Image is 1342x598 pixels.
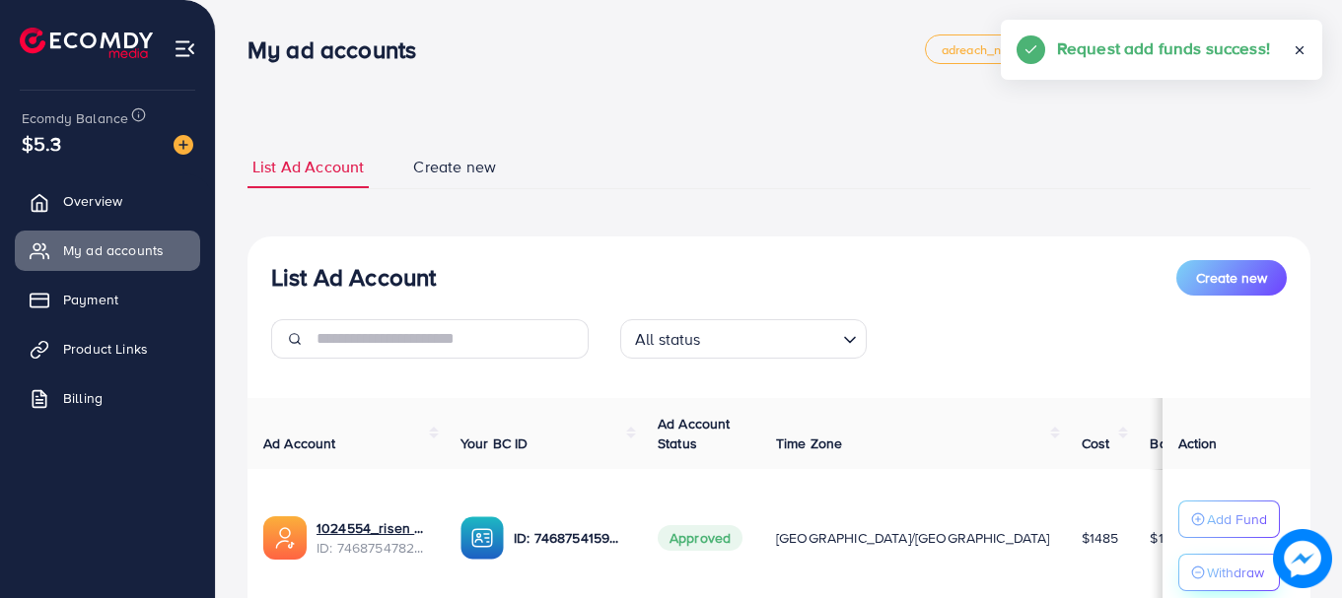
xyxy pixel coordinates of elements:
span: Your BC ID [460,433,529,453]
span: Ad Account Status [658,414,731,453]
h3: List Ad Account [271,263,436,292]
img: image [174,135,193,155]
button: Add Fund [1178,500,1280,538]
span: Approved [658,525,742,551]
h3: My ad accounts [247,35,432,64]
p: ID: 7468754159844524049 [514,526,626,550]
span: Action [1178,433,1218,453]
span: [GEOGRAPHIC_DATA]/[GEOGRAPHIC_DATA] [776,528,1050,548]
span: Ecomdy Balance [22,108,128,128]
span: Payment [63,290,118,309]
span: Billing [63,388,103,408]
img: ic-ba-acc.ded83a64.svg [460,516,504,560]
a: 1024554_risen mall_1738954995749 [317,518,429,538]
img: menu [174,37,196,60]
button: Create new [1176,260,1287,296]
span: $5.3 [20,127,63,161]
p: Add Fund [1207,507,1267,531]
a: Product Links [15,329,200,368]
img: image [1273,529,1332,588]
span: Create new [413,156,496,178]
span: Ad Account [263,433,336,453]
div: Search for option [620,319,867,359]
img: ic-ads-acc.e4c84228.svg [263,516,307,560]
button: Withdraw [1178,554,1280,591]
span: Time Zone [776,433,842,453]
span: Cost [1082,433,1110,453]
span: My ad accounts [63,240,164,260]
div: <span class='underline'>1024554_risen mall_1738954995749</span></br>7468754782921113617 [317,518,429,559]
span: ID: 7468754782921113617 [317,538,429,558]
span: Overview [63,191,122,211]
span: Product Links [63,339,148,359]
a: My ad accounts [15,231,200,270]
span: List Ad Account [252,156,364,178]
span: $1485 [1082,528,1119,548]
a: adreach_new_package [925,34,1091,64]
span: All status [631,325,705,354]
input: Search for option [707,321,835,354]
p: Withdraw [1207,561,1264,584]
a: Billing [15,378,200,418]
span: adreach_new_package [942,43,1074,56]
a: Payment [15,280,200,319]
span: Create new [1196,268,1267,288]
h5: Request add funds success! [1057,35,1270,61]
img: logo [20,28,153,58]
a: Overview [15,181,200,221]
